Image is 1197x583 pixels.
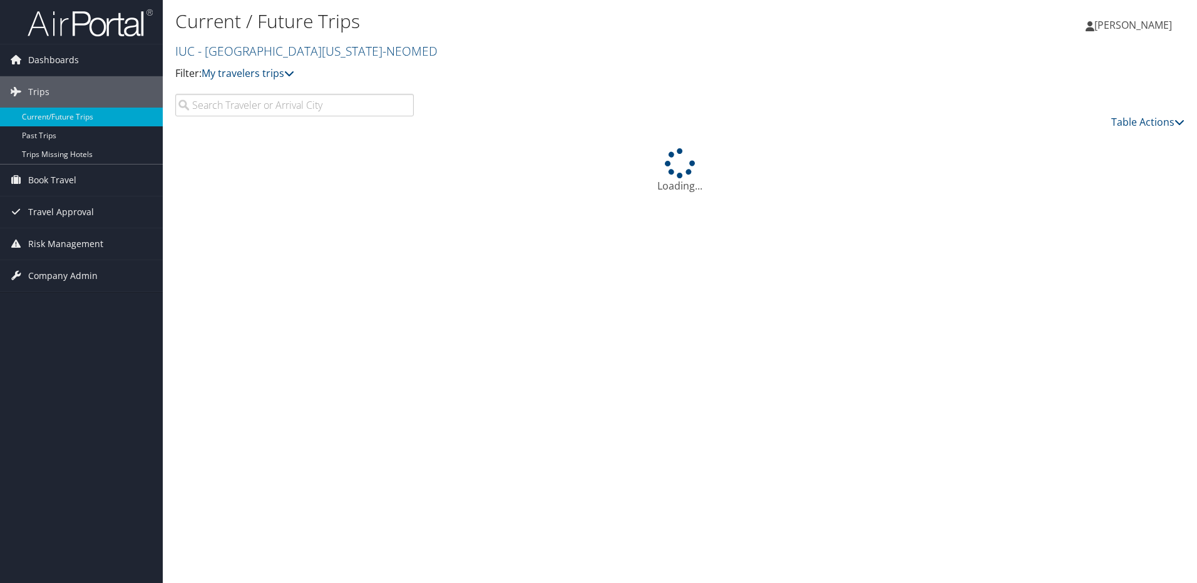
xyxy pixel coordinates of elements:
[28,165,76,196] span: Book Travel
[28,196,94,228] span: Travel Approval
[1094,18,1172,32] span: [PERSON_NAME]
[28,76,49,108] span: Trips
[28,44,79,76] span: Dashboards
[28,8,153,38] img: airportal-logo.png
[28,260,98,291] span: Company Admin
[202,66,294,80] a: My travelers trips
[175,66,848,82] p: Filter:
[175,8,848,34] h1: Current / Future Trips
[175,94,414,116] input: Search Traveler or Arrival City
[1111,115,1184,129] a: Table Actions
[175,148,1184,193] div: Loading...
[175,43,441,59] a: IUC - [GEOGRAPHIC_DATA][US_STATE]-NEOMED
[1086,6,1184,44] a: [PERSON_NAME]
[28,228,103,260] span: Risk Management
